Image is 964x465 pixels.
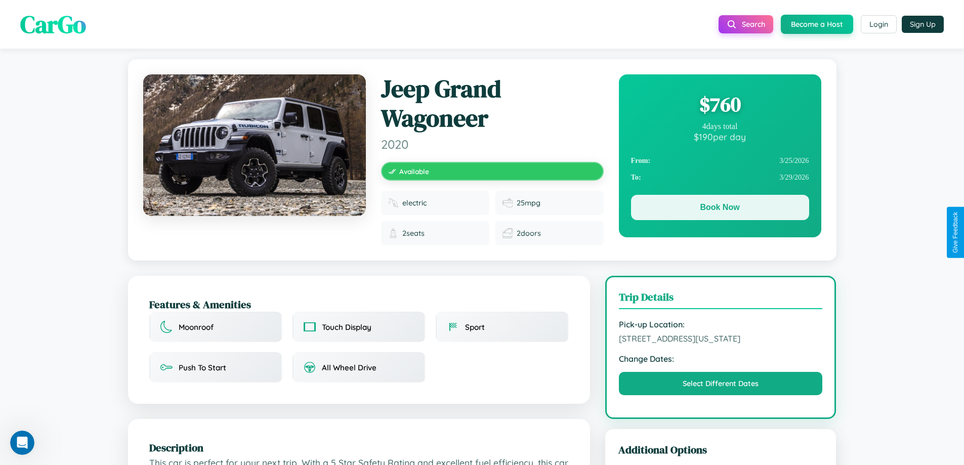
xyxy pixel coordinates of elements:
img: Jeep Grand Wagoneer 2020 [143,74,366,216]
span: Available [399,167,429,176]
button: Login [861,15,897,33]
button: Become a Host [781,15,853,34]
strong: Change Dates: [619,354,823,364]
h3: Additional Options [618,442,823,457]
div: 3 / 25 / 2026 [631,152,809,169]
h1: Jeep Grand Wagoneer [381,74,604,133]
button: Select Different Dates [619,372,823,395]
span: Sport [465,322,485,332]
span: Moonroof [179,322,214,332]
span: electric [402,198,427,207]
button: Book Now [631,195,809,220]
strong: Pick-up Location: [619,319,823,329]
span: 25 mpg [517,198,540,207]
button: Sign Up [902,16,944,33]
span: [STREET_ADDRESS][US_STATE] [619,333,823,344]
strong: To: [631,173,641,182]
div: 3 / 29 / 2026 [631,169,809,186]
span: Push To Start [179,363,226,372]
span: Search [742,20,765,29]
strong: From: [631,156,651,165]
h3: Trip Details [619,289,823,309]
img: Seats [388,228,398,238]
span: All Wheel Drive [322,363,376,372]
span: CarGo [20,8,86,41]
img: Fuel type [388,198,398,208]
div: $ 190 per day [631,131,809,142]
span: 2 doors [517,229,541,238]
div: $ 760 [631,91,809,118]
span: 2020 [381,137,604,152]
span: Touch Display [322,322,371,332]
span: 2 seats [402,229,425,238]
div: 4 days total [631,122,809,131]
img: Doors [502,228,513,238]
div: Give Feedback [952,212,959,253]
iframe: Intercom live chat [10,431,34,455]
img: Fuel efficiency [502,198,513,208]
h2: Features & Amenities [149,297,569,312]
button: Search [719,15,773,33]
h2: Description [149,440,569,455]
